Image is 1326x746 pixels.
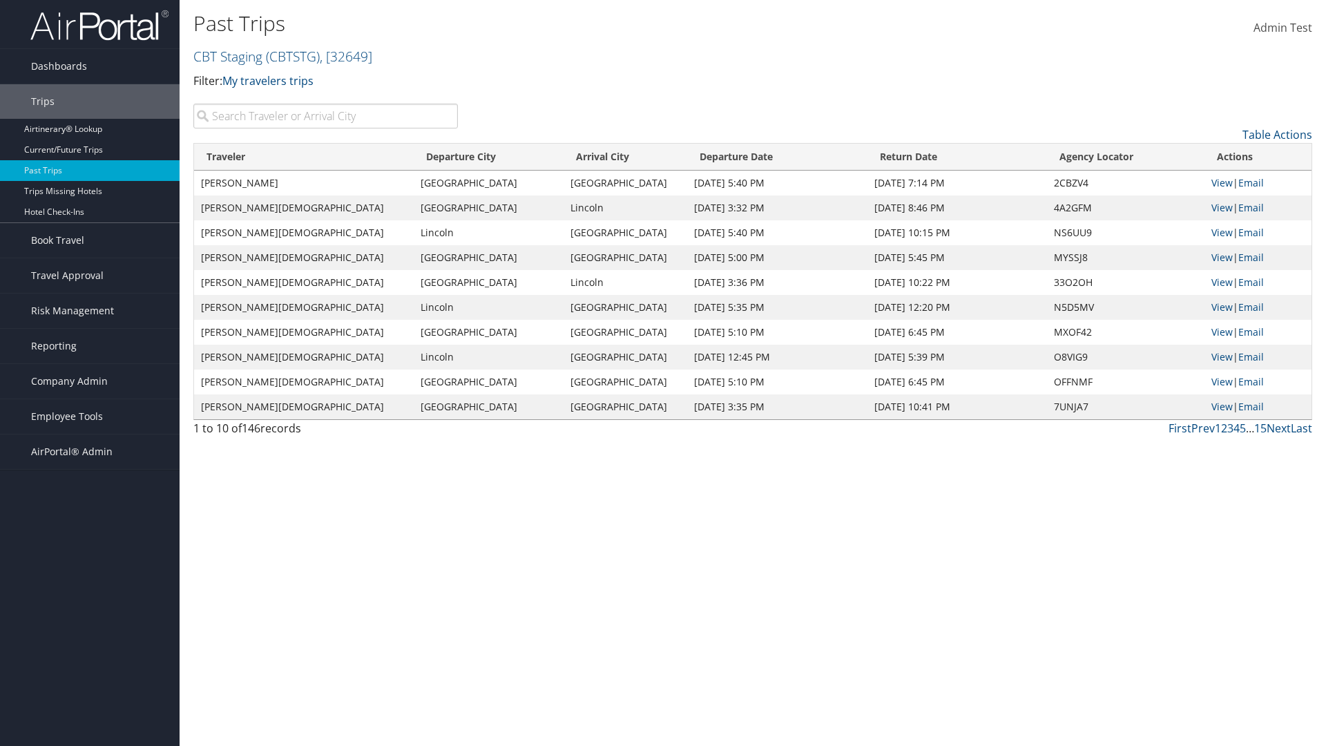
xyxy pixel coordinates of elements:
span: Travel Approval [31,258,104,293]
a: View [1211,176,1233,189]
td: [GEOGRAPHIC_DATA] [564,370,687,394]
a: 1 [1215,421,1221,436]
td: [GEOGRAPHIC_DATA] [414,195,564,220]
a: Email [1238,375,1264,388]
td: [GEOGRAPHIC_DATA] [564,245,687,270]
td: [PERSON_NAME][DEMOGRAPHIC_DATA] [194,195,414,220]
td: [PERSON_NAME][DEMOGRAPHIC_DATA] [194,295,414,320]
td: | [1204,270,1311,295]
td: [PERSON_NAME][DEMOGRAPHIC_DATA] [194,320,414,345]
span: Dashboards [31,49,87,84]
td: Lincoln [414,345,564,370]
td: | [1204,345,1311,370]
td: [GEOGRAPHIC_DATA] [414,370,564,394]
td: [DATE] 8:46 PM [867,195,1046,220]
td: [GEOGRAPHIC_DATA] [564,345,687,370]
td: [DATE] 5:45 PM [867,245,1046,270]
th: Actions [1204,144,1311,171]
td: [GEOGRAPHIC_DATA] [564,295,687,320]
td: | [1204,220,1311,245]
a: Email [1238,400,1264,413]
a: Email [1238,276,1264,289]
td: [DATE] 3:36 PM [687,270,867,295]
td: | [1204,171,1311,195]
span: … [1246,421,1254,436]
a: View [1211,251,1233,264]
a: View [1211,375,1233,388]
td: N5D5MV [1047,295,1204,320]
td: [DATE] 7:14 PM [867,171,1046,195]
span: Trips [31,84,55,119]
div: 1 to 10 of records [193,420,458,443]
td: | [1204,245,1311,270]
span: Risk Management [31,294,114,328]
td: [GEOGRAPHIC_DATA] [414,394,564,419]
td: | [1204,320,1311,345]
td: [DATE] 5:40 PM [687,220,867,245]
td: [PERSON_NAME][DEMOGRAPHIC_DATA] [194,370,414,394]
a: Table Actions [1242,127,1312,142]
td: [DATE] 3:32 PM [687,195,867,220]
td: Lincoln [414,295,564,320]
td: Lincoln [564,195,687,220]
td: Lincoln [564,270,687,295]
td: OFFNMF [1047,370,1204,394]
p: Filter: [193,73,939,90]
a: CBT Staging [193,47,372,66]
td: | [1204,195,1311,220]
td: [GEOGRAPHIC_DATA] [564,394,687,419]
a: View [1211,201,1233,214]
a: Prev [1191,421,1215,436]
td: NS6UU9 [1047,220,1204,245]
a: Next [1267,421,1291,436]
a: View [1211,350,1233,363]
th: Agency Locator: activate to sort column ascending [1047,144,1204,171]
td: [DATE] 5:40 PM [687,171,867,195]
td: [PERSON_NAME][DEMOGRAPHIC_DATA] [194,270,414,295]
a: 15 [1254,421,1267,436]
td: 4A2GFM [1047,195,1204,220]
td: [DATE] 5:10 PM [687,320,867,345]
td: | [1204,394,1311,419]
a: View [1211,276,1233,289]
a: Last [1291,421,1312,436]
a: View [1211,325,1233,338]
td: | [1204,295,1311,320]
td: O8VIG9 [1047,345,1204,370]
a: Email [1238,300,1264,314]
th: Arrival City: activate to sort column ascending [564,144,687,171]
th: Return Date: activate to sort column ascending [867,144,1046,171]
th: Traveler: activate to sort column descending [194,144,414,171]
a: 5 [1240,421,1246,436]
td: [DATE] 10:22 PM [867,270,1046,295]
span: Reporting [31,329,77,363]
td: Lincoln [414,220,564,245]
td: [DATE] 6:45 PM [867,320,1046,345]
th: Departure Date: activate to sort column ascending [687,144,867,171]
img: airportal-logo.png [30,9,169,41]
a: 4 [1233,421,1240,436]
td: [DATE] 5:10 PM [687,370,867,394]
span: ( CBTSTG ) [266,47,320,66]
a: View [1211,226,1233,239]
a: Email [1238,325,1264,338]
a: Admin Test [1253,7,1312,50]
input: Search Traveler or Arrival City [193,104,458,128]
td: [PERSON_NAME][DEMOGRAPHIC_DATA] [194,245,414,270]
td: | [1204,370,1311,394]
td: [DATE] 12:45 PM [687,345,867,370]
td: [DATE] 10:41 PM [867,394,1046,419]
a: View [1211,400,1233,413]
td: MXOF42 [1047,320,1204,345]
a: Email [1238,251,1264,264]
a: Email [1238,201,1264,214]
td: 7UNJA7 [1047,394,1204,419]
td: [DATE] 5:00 PM [687,245,867,270]
td: [DATE] 12:20 PM [867,295,1046,320]
span: Book Travel [31,223,84,258]
span: 146 [242,421,260,436]
td: [PERSON_NAME] [194,171,414,195]
td: [GEOGRAPHIC_DATA] [564,171,687,195]
td: 2CBZV4 [1047,171,1204,195]
a: Email [1238,176,1264,189]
